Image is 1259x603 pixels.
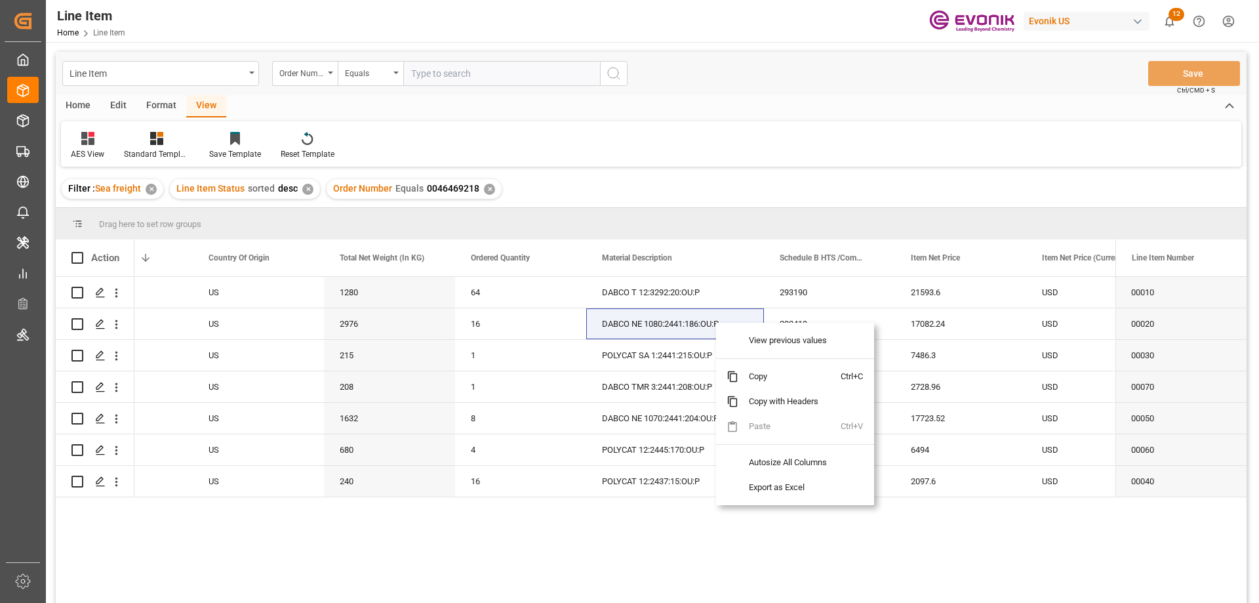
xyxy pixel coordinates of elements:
span: Copy [738,364,841,389]
div: Action [91,252,119,264]
div: Press SPACE to select this row. [56,466,134,497]
div: US [193,277,324,308]
span: Autosize All Columns [738,450,841,475]
span: Ctrl+V [841,414,869,439]
span: 0046469218 [427,183,479,194]
div: Press SPACE to select this row. [56,434,134,466]
div: US [193,403,324,434]
div: Press SPACE to select this row. [56,340,134,371]
div: View [186,95,226,117]
div: 64 [455,277,586,308]
div: Press SPACE to select this row. [56,308,134,340]
div: USD [1026,466,1157,497]
div: 00060 [1115,434,1247,465]
span: Line Item Status [176,183,245,194]
span: Export as Excel [738,475,841,500]
div: ✕ [484,184,495,195]
div: 16 [455,466,586,497]
div: Home [56,95,100,117]
div: DABCO NE 1070:2441:204:OU:P [586,403,764,434]
span: Schedule B HTS /Commodity Code (HS Code) [780,253,868,262]
div: USD [1026,403,1157,434]
span: Item Net Price [911,253,960,262]
div: US [193,308,324,339]
div: USD [1026,371,1157,402]
div: 240 [324,466,455,497]
div: Evonik US [1024,12,1149,31]
div: ✕ [146,184,157,195]
div: 215 [324,340,455,371]
span: Country Of Origin [209,253,270,262]
span: Drag here to set row groups [99,219,201,229]
div: 00070 [1115,371,1247,402]
div: Press SPACE to select this row. [1115,434,1247,466]
div: POLYCAT 12:2445:170:OU:P [586,434,764,465]
div: 2976 [324,308,455,339]
div: Press SPACE to select this row. [1115,371,1247,403]
span: sorted [248,183,275,194]
div: Standard Templates [124,148,190,160]
span: Paste [738,414,841,439]
button: Evonik US [1024,9,1155,33]
div: US [193,371,324,402]
button: Help Center [1184,7,1214,36]
div: 1 [455,371,586,402]
span: Material Description [602,253,672,262]
span: Copy with Headers [738,389,841,414]
span: 12 [1169,8,1184,21]
div: Line Item [57,6,125,26]
span: Filter : [68,183,95,194]
div: 7486.3 [895,340,1026,371]
div: 21593.6 [895,277,1026,308]
div: 00040 [1115,466,1247,497]
div: Reset Template [281,148,334,160]
div: DABCO TMR 3:2441:208:OU:P [586,371,764,402]
div: US [193,340,324,371]
div: Line Item [70,64,245,81]
div: 00050 [1115,403,1247,434]
button: open menu [272,61,338,86]
div: Press SPACE to select this row. [1115,340,1247,371]
div: Press SPACE to select this row. [1115,403,1247,434]
div: USD [1026,434,1157,465]
div: Equals [345,64,390,79]
div: POLYCAT 12:2437:15:OU:P [586,466,764,497]
div: 680 [324,434,455,465]
div: 1280 [324,277,455,308]
div: US [193,466,324,497]
input: Type to search [403,61,600,86]
div: Press SPACE to select this row. [56,403,134,434]
div: 8 [455,403,586,434]
img: Evonik-brand-mark-Deep-Purple-RGB.jpeg_1700498283.jpeg [929,10,1014,33]
div: POLYCAT SA 1:2441:215:OU:P [586,340,764,371]
span: View previous values [738,328,841,353]
div: 00010 [1115,277,1247,308]
div: USD [1026,277,1157,308]
button: search button [600,61,628,86]
span: Item Net Price (Currency) [1042,253,1130,262]
div: 2728.96 [895,371,1026,402]
div: Edit [100,95,136,117]
div: 00020 [1115,308,1247,339]
span: desc [278,183,298,194]
span: Total Net Weight (In KG) [340,253,424,262]
div: Press SPACE to select this row. [1115,308,1247,340]
div: 1 [455,340,586,371]
span: Line Item Number [1132,253,1194,262]
button: open menu [62,61,259,86]
button: open menu [338,61,403,86]
span: Ctrl/CMD + S [1177,85,1215,95]
div: 4 [455,434,586,465]
div: 16 [455,308,586,339]
div: AES View [71,148,104,160]
div: ✕ [302,184,313,195]
span: Ctrl+C [841,364,869,389]
div: USD [1026,340,1157,371]
span: Order Number [333,183,392,194]
div: 17082.24 [895,308,1026,339]
div: 1632 [324,403,455,434]
div: DABCO NE 1080:2441:186:OU:P [586,308,764,339]
div: Order Number [279,64,324,79]
a: Home [57,28,79,37]
div: USD [1026,308,1157,339]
